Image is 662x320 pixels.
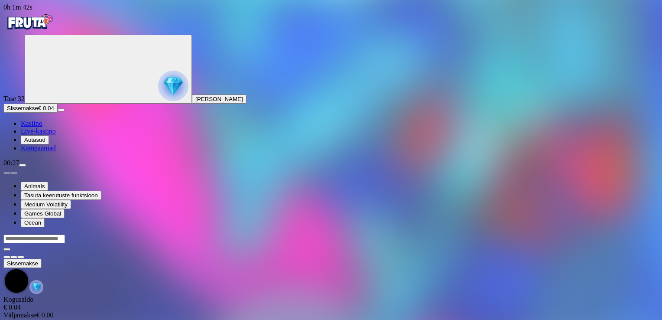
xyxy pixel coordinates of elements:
button: menu [19,164,26,167]
img: Fruta [3,11,55,33]
button: chevron-down icon [10,256,17,258]
button: play icon [3,248,10,251]
span: Games Global [24,210,61,217]
img: reward-icon [29,280,43,294]
button: Games Global [21,209,65,218]
button: menu [58,109,65,111]
button: [PERSON_NAME] [192,95,247,104]
div: Kogusaldo [3,296,659,311]
span: user session time [3,3,32,11]
a: Fruta [3,27,55,34]
input: Search [3,235,65,243]
a: Live-kasiino [21,127,56,135]
button: next slide [10,172,17,174]
span: Medium Volatility [24,201,68,208]
div: Game menu [3,259,659,296]
button: reward progress [25,35,192,104]
span: Tase 32 [3,95,25,102]
span: Sissemakse [7,105,38,111]
button: Ocean [21,218,45,227]
span: Autasud [24,137,45,143]
span: Animals [24,183,45,189]
button: prev slide [3,172,10,174]
button: Autasud [21,135,49,144]
button: Tasuta keerutuste funktsioon [21,191,101,200]
span: [PERSON_NAME] [195,96,243,102]
nav: Main menu [3,120,659,152]
span: 00:27 [3,159,19,167]
a: Kasiino [21,120,42,127]
button: Sissemakse [3,259,42,268]
div: € 0.00 [3,311,659,319]
nav: Primary [3,11,659,152]
button: Animals [21,182,48,191]
button: Sissemakseplus icon€ 0.04 [3,104,58,113]
span: Tasuta keerutuste funktsioon [24,192,98,199]
button: close icon [3,256,10,258]
span: Väljamakse [3,311,36,319]
button: fullscreen icon [17,256,24,258]
span: Ocean [24,219,41,226]
div: € 0.04 [3,304,659,311]
span: Sissemakse [7,260,38,267]
span: € 0.04 [38,105,54,111]
button: Medium Volatility [21,200,71,209]
a: Kampaaniad [21,144,56,152]
img: reward progress [158,71,188,101]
